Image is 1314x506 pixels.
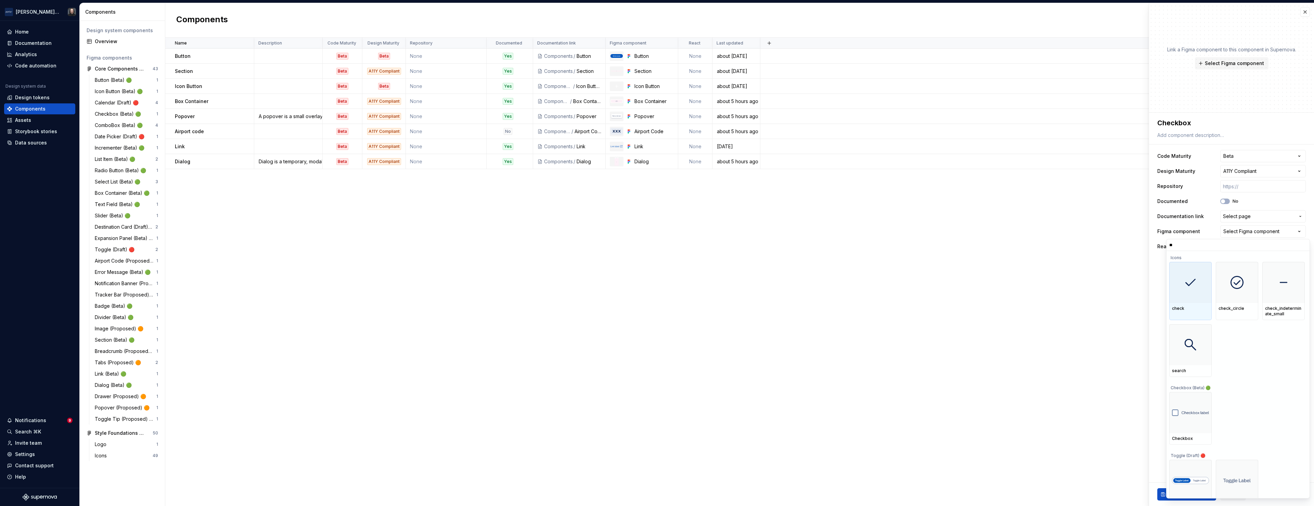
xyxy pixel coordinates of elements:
[1172,368,1209,374] div: search
[1265,306,1302,317] div: check_indeterminate_small
[1219,306,1255,311] div: check_circle
[1169,381,1305,392] div: Checkbox (Beta) 🟢
[1172,436,1209,441] div: Checkbox
[1169,251,1305,262] div: Icons
[1169,449,1305,460] div: Toggle (Draft) 🔴
[1172,306,1209,311] div: check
